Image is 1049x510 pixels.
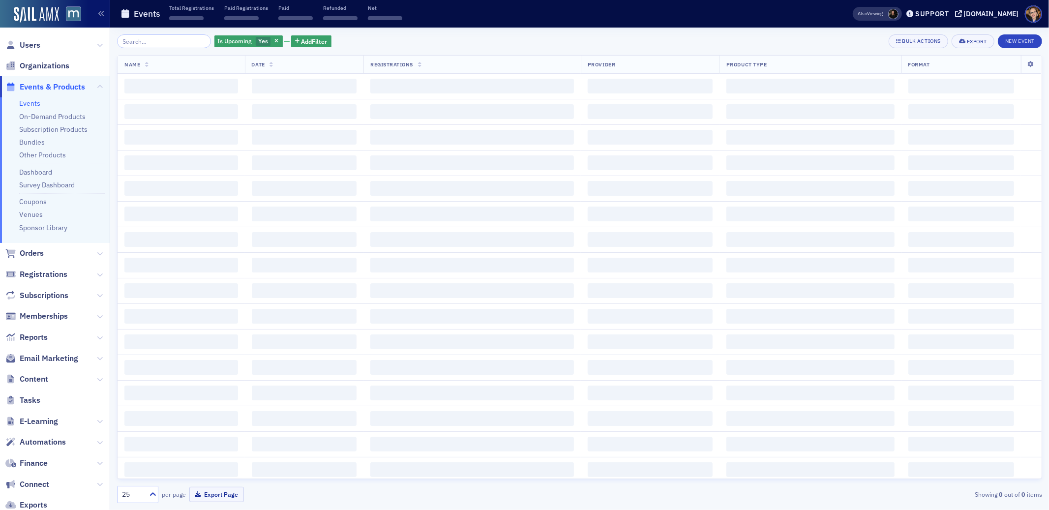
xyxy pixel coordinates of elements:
[5,40,40,51] a: Users
[726,155,895,170] span: ‌
[588,61,615,68] span: Provider
[134,8,160,20] h1: Events
[20,332,48,343] span: Reports
[189,487,244,502] button: Export Page
[908,360,1014,375] span: ‌
[5,458,48,469] a: Finance
[5,269,67,280] a: Registrations
[588,232,713,247] span: ‌
[726,283,895,298] span: ‌
[20,82,85,92] span: Events & Products
[19,125,88,134] a: Subscription Products
[370,181,574,196] span: ‌
[278,16,313,20] span: ‌
[124,155,238,170] span: ‌
[997,490,1004,499] strong: 0
[967,39,987,44] div: Export
[964,9,1019,18] div: [DOMAIN_NAME]
[252,437,357,451] span: ‌
[588,104,713,119] span: ‌
[908,232,1014,247] span: ‌
[588,386,713,400] span: ‌
[124,79,238,93] span: ‌
[1025,5,1042,23] span: Profile
[252,309,357,324] span: ‌
[124,360,238,375] span: ‌
[726,334,895,349] span: ‌
[588,130,713,145] span: ‌
[20,437,66,448] span: Automations
[117,34,211,48] input: Search…
[124,232,238,247] span: ‌
[741,490,1042,499] div: Showing out of items
[588,155,713,170] span: ‌
[726,258,895,272] span: ‌
[5,82,85,92] a: Events & Products
[252,360,357,375] span: ‌
[124,462,238,477] span: ‌
[588,334,713,349] span: ‌
[124,104,238,119] span: ‌
[726,181,895,196] span: ‌
[370,155,574,170] span: ‌
[252,411,357,426] span: ‌
[908,258,1014,272] span: ‌
[214,35,283,48] div: Yes
[726,360,895,375] span: ‌
[59,6,81,23] a: View Homepage
[370,334,574,349] span: ‌
[20,311,68,322] span: Memberships
[124,309,238,324] span: ‌
[224,16,259,20] span: ‌
[5,479,49,490] a: Connect
[252,181,357,196] span: ‌
[908,386,1014,400] span: ‌
[889,34,948,48] button: Bulk Actions
[19,168,52,177] a: Dashboard
[998,36,1042,45] a: New Event
[588,181,713,196] span: ‌
[858,10,883,17] span: Viewing
[66,6,81,22] img: SailAMX
[5,311,68,322] a: Memberships
[124,258,238,272] span: ‌
[726,130,895,145] span: ‌
[955,10,1022,17] button: [DOMAIN_NAME]
[20,40,40,51] span: Users
[5,416,58,427] a: E-Learning
[20,479,49,490] span: Connect
[908,462,1014,477] span: ‌
[124,334,238,349] span: ‌
[291,35,331,48] button: AddFilter
[908,61,930,68] span: Format
[124,283,238,298] span: ‌
[908,104,1014,119] span: ‌
[20,353,78,364] span: Email Marketing
[370,283,574,298] span: ‌
[20,416,58,427] span: E-Learning
[124,181,238,196] span: ‌
[258,37,268,45] span: Yes
[252,155,357,170] span: ‌
[726,207,895,221] span: ‌
[252,462,357,477] span: ‌
[888,9,899,19] span: Lauren McDonough
[252,386,357,400] span: ‌
[20,290,68,301] span: Subscriptions
[370,130,574,145] span: ‌
[368,4,402,11] p: Net
[915,9,949,18] div: Support
[908,181,1014,196] span: ‌
[588,309,713,324] span: ‌
[588,462,713,477] span: ‌
[588,79,713,93] span: ‌
[19,180,75,189] a: Survey Dashboard
[902,38,941,44] div: Bulk Actions
[124,437,238,451] span: ‌
[908,309,1014,324] span: ‌
[20,60,69,71] span: Organizations
[370,462,574,477] span: ‌
[588,437,713,451] span: ‌
[908,283,1014,298] span: ‌
[368,16,402,20] span: ‌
